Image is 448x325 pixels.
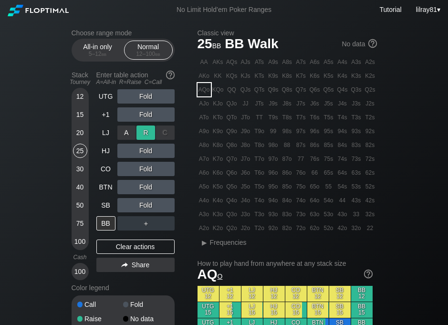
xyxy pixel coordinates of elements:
[96,144,115,158] div: HJ
[336,97,349,110] div: J4s
[336,166,349,179] div: 64s
[350,138,363,152] div: 83s
[336,152,349,166] div: 74s
[77,315,123,322] div: Raise
[210,239,247,246] span: Frequencies
[294,111,308,124] div: T7s
[126,41,170,59] div: Normal
[336,138,349,152] div: 84s
[96,180,115,194] div: BTN
[308,166,322,179] div: 66
[198,267,223,282] span: AQ
[281,125,294,138] div: 98s
[364,69,377,83] div: K2s
[322,97,335,110] div: J5s
[225,208,239,221] div: Q3o
[294,55,308,69] div: A7s
[253,125,266,138] div: T9o
[322,180,335,193] div: 55
[336,208,349,221] div: 43o
[350,55,363,69] div: A3s
[198,302,219,318] div: UTG 15
[211,97,225,110] div: KJo
[267,208,280,221] div: 93o
[294,125,308,138] div: 97s
[225,138,239,152] div: Q8o
[414,4,442,15] div: ▾
[8,5,69,16] img: Floptimal logo
[322,166,335,179] div: 65s
[336,69,349,83] div: K4s
[239,166,252,179] div: J6o
[308,208,322,221] div: 63o
[198,55,211,69] div: AA
[350,208,363,221] div: 33
[350,125,363,138] div: 93s
[211,138,225,152] div: K8o
[253,180,266,193] div: T5o
[239,138,252,152] div: J8o
[364,125,377,138] div: 92s
[239,97,252,110] div: JJ
[253,152,266,166] div: T7o
[294,194,308,207] div: 74o
[96,79,175,85] div: A=All-in R=Raise C=Call
[322,55,335,69] div: A5s
[308,152,322,166] div: 76s
[239,69,252,83] div: KJs
[198,111,211,124] div: ATo
[281,55,294,69] div: A8s
[294,69,308,83] div: K7s
[241,302,263,318] div: LJ 15
[336,194,349,207] div: 44
[267,152,280,166] div: 97o
[294,166,308,179] div: 76o
[198,69,211,83] div: AKo
[196,37,223,52] span: 25
[77,301,123,308] div: Call
[102,51,107,57] span: bb
[198,83,211,96] div: AQo
[73,180,87,194] div: 40
[351,302,373,318] div: BB 15
[307,302,329,318] div: BTN 15
[78,51,118,57] div: 5 – 12
[198,286,219,302] div: UTG 12
[253,166,266,179] div: T6o
[322,221,335,235] div: 52o
[294,152,308,166] div: 77
[117,89,175,104] div: Fold
[73,216,87,231] div: 75
[239,111,252,124] div: JTo
[416,6,437,13] span: lilray81
[96,89,115,104] div: UTG
[281,221,294,235] div: 82o
[322,111,335,124] div: T5s
[267,166,280,179] div: 96o
[123,315,169,322] div: No data
[239,221,252,235] div: J2o
[73,234,87,249] div: 100
[281,138,294,152] div: 88
[351,286,373,302] div: BB 12
[364,208,377,221] div: 32s
[281,97,294,110] div: J8s
[211,83,225,96] div: KQo
[225,221,239,235] div: Q2o
[308,83,322,96] div: Q6s
[128,51,168,57] div: 12 – 100
[285,302,307,318] div: CO 15
[364,55,377,69] div: A2s
[253,97,266,110] div: JTs
[281,69,294,83] div: K8s
[350,69,363,83] div: K3s
[363,269,374,279] img: help.32db89a4.svg
[96,126,115,140] div: LJ
[364,221,377,235] div: 22
[96,107,115,122] div: +1
[239,152,252,166] div: J7o
[225,83,239,96] div: QQ
[225,166,239,179] div: Q6o
[336,180,349,193] div: 54s
[308,138,322,152] div: 86s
